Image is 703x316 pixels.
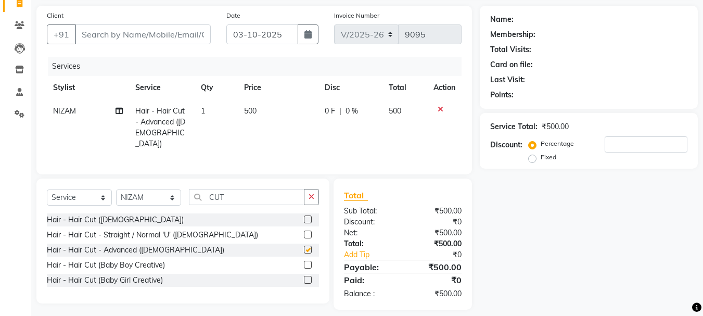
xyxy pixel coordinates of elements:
[403,288,469,299] div: ₹500.00
[336,217,403,227] div: Discount:
[226,11,240,20] label: Date
[47,260,165,271] div: Hair - Hair Cut (Baby Boy Creative)
[47,24,76,44] button: +91
[135,106,185,148] span: Hair - Hair Cut - Advanced ([DEMOGRAPHIC_DATA])
[344,190,368,201] span: Total
[490,44,531,55] div: Total Visits:
[47,214,184,225] div: Hair - Hair Cut ([DEMOGRAPHIC_DATA])
[490,90,514,100] div: Points:
[403,274,469,286] div: ₹0
[336,206,403,217] div: Sub Total:
[195,76,238,99] th: Qty
[542,121,569,132] div: ₹500.00
[403,227,469,238] div: ₹500.00
[490,140,522,150] div: Discount:
[403,217,469,227] div: ₹0
[490,29,535,40] div: Membership:
[325,106,335,117] span: 0 F
[490,74,525,85] div: Last Visit:
[48,57,469,76] div: Services
[541,139,574,148] label: Percentage
[403,261,469,273] div: ₹500.00
[490,14,514,25] div: Name:
[75,24,211,44] input: Search by Name/Mobile/Email/Code
[129,76,195,99] th: Service
[403,238,469,249] div: ₹500.00
[336,261,403,273] div: Payable:
[414,249,470,260] div: ₹0
[427,76,462,99] th: Action
[47,230,258,241] div: Hair - Hair Cut - Straight / Normal 'U' ([DEMOGRAPHIC_DATA])
[346,106,358,117] span: 0 %
[201,106,205,116] span: 1
[336,227,403,238] div: Net:
[336,238,403,249] div: Total:
[403,206,469,217] div: ₹500.00
[189,189,304,205] input: Search or Scan
[47,76,129,99] th: Stylist
[318,76,382,99] th: Disc
[336,288,403,299] div: Balance :
[541,153,556,162] label: Fixed
[47,275,163,286] div: Hair - Hair Cut (Baby Girl Creative)
[47,245,224,256] div: Hair - Hair Cut - Advanced ([DEMOGRAPHIC_DATA])
[238,76,318,99] th: Price
[336,274,403,286] div: Paid:
[382,76,428,99] th: Total
[47,11,63,20] label: Client
[53,106,76,116] span: NIZAM
[389,106,401,116] span: 500
[339,106,341,117] span: |
[336,249,414,260] a: Add Tip
[490,59,533,70] div: Card on file:
[244,106,257,116] span: 500
[490,121,538,132] div: Service Total:
[334,11,379,20] label: Invoice Number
